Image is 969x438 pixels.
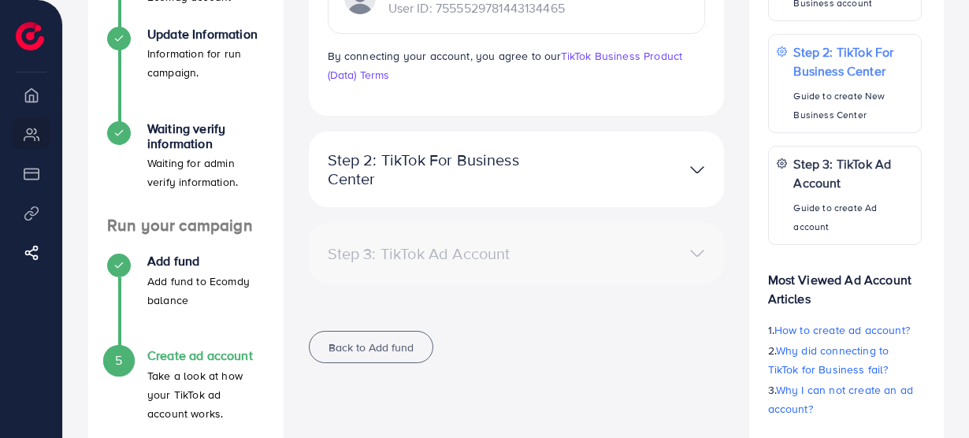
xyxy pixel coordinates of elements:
li: Add fund [88,254,284,348]
p: Step 2: TikTok For Business Center [793,43,913,80]
p: 1. [768,321,923,340]
iframe: Chat [902,367,957,426]
span: Why I can not create an ad account? [768,382,914,417]
h4: Update Information [147,27,265,42]
p: 3. [768,380,923,418]
p: Most Viewed Ad Account Articles [768,258,923,308]
p: Information for run campaign. [147,44,265,82]
li: Waiting verify information [88,121,284,216]
h4: Waiting verify information [147,121,265,151]
p: Step 2: TikTok For Business Center [328,150,571,188]
p: Step 3: TikTok Ad Account [793,154,913,192]
span: Back to Add fund [329,340,414,355]
span: How to create ad account? [774,322,910,338]
p: Take a look at how your TikTok ad account works. [147,366,265,423]
span: Why did connecting to TikTok for Business fail? [768,343,889,377]
h4: Run your campaign [88,216,284,236]
p: Waiting for admin verify information. [147,154,265,191]
h4: Create ad account [147,348,265,363]
p: Guide to create Ad account [793,199,913,236]
p: Add fund to Ecomdy balance [147,272,265,310]
p: By connecting your account, you agree to our [328,46,705,84]
span: 5 [115,351,122,369]
h4: Add fund [147,254,265,269]
button: Back to Add fund [309,331,433,363]
img: logo [16,22,44,50]
p: Guide to create New Business Center [793,87,913,124]
img: TikTok partner [690,158,704,181]
p: 2. [768,341,923,379]
li: Update Information [88,27,284,121]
